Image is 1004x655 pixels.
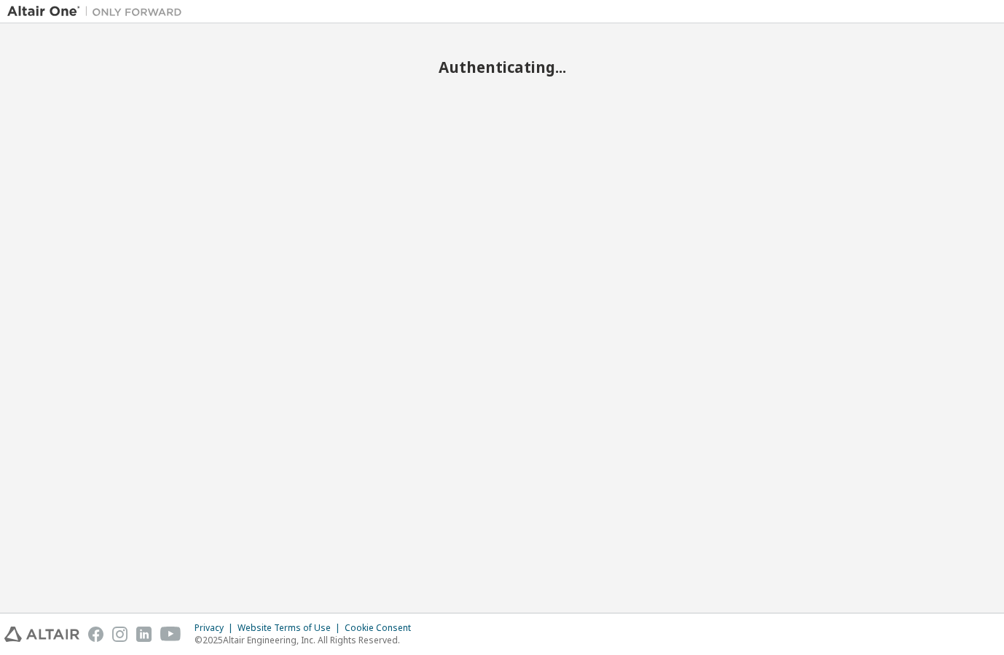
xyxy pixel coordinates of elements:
img: instagram.svg [112,627,128,642]
div: Website Terms of Use [238,622,345,634]
img: linkedin.svg [136,627,152,642]
p: © 2025 Altair Engineering, Inc. All Rights Reserved. [195,634,420,646]
img: facebook.svg [88,627,103,642]
h2: Authenticating... [7,58,997,77]
img: youtube.svg [160,627,181,642]
div: Privacy [195,622,238,634]
img: Altair One [7,4,189,19]
img: altair_logo.svg [4,627,79,642]
div: Cookie Consent [345,622,420,634]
